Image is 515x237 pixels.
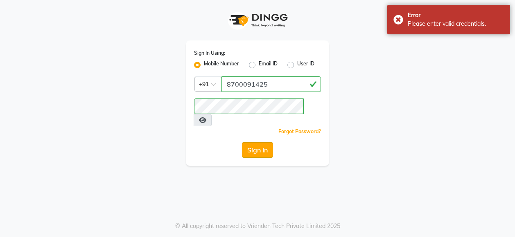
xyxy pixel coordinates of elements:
[278,128,321,134] a: Forgot Password?
[194,49,225,57] label: Sign In Using:
[242,142,273,158] button: Sign In
[221,76,321,92] input: Username
[297,60,314,70] label: User ID
[408,20,504,28] div: Please enter valid credentials.
[259,60,278,70] label: Email ID
[225,8,290,32] img: logo1.svg
[204,60,239,70] label: Mobile Number
[408,11,504,20] div: Error
[194,98,304,114] input: Username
